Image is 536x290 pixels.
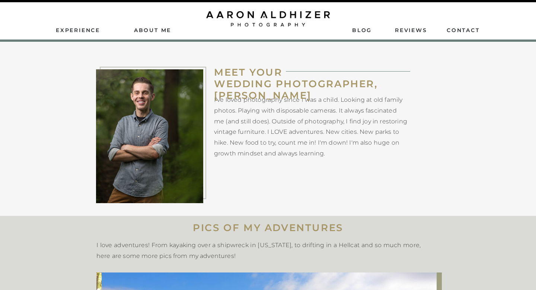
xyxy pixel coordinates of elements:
a: Blog [352,26,371,33]
h1: PICS OF MY ADVENTURES [45,222,491,234]
a: ReviEws [395,26,428,33]
p: I love adventures! From kayaking over a shipwreck in [US_STATE], to drifting in a Hellcat and so ... [96,240,421,260]
p: I've loved photography since I was a child. Looking at old family photos. Playing with disposable... [214,95,407,158]
h1: MEET YOUR WEDDING PHOTOGRAPHER, [PERSON_NAME] [214,67,429,95]
a: Experience [56,26,101,33]
a: AbouT ME [126,26,179,33]
a: contact [447,26,480,33]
